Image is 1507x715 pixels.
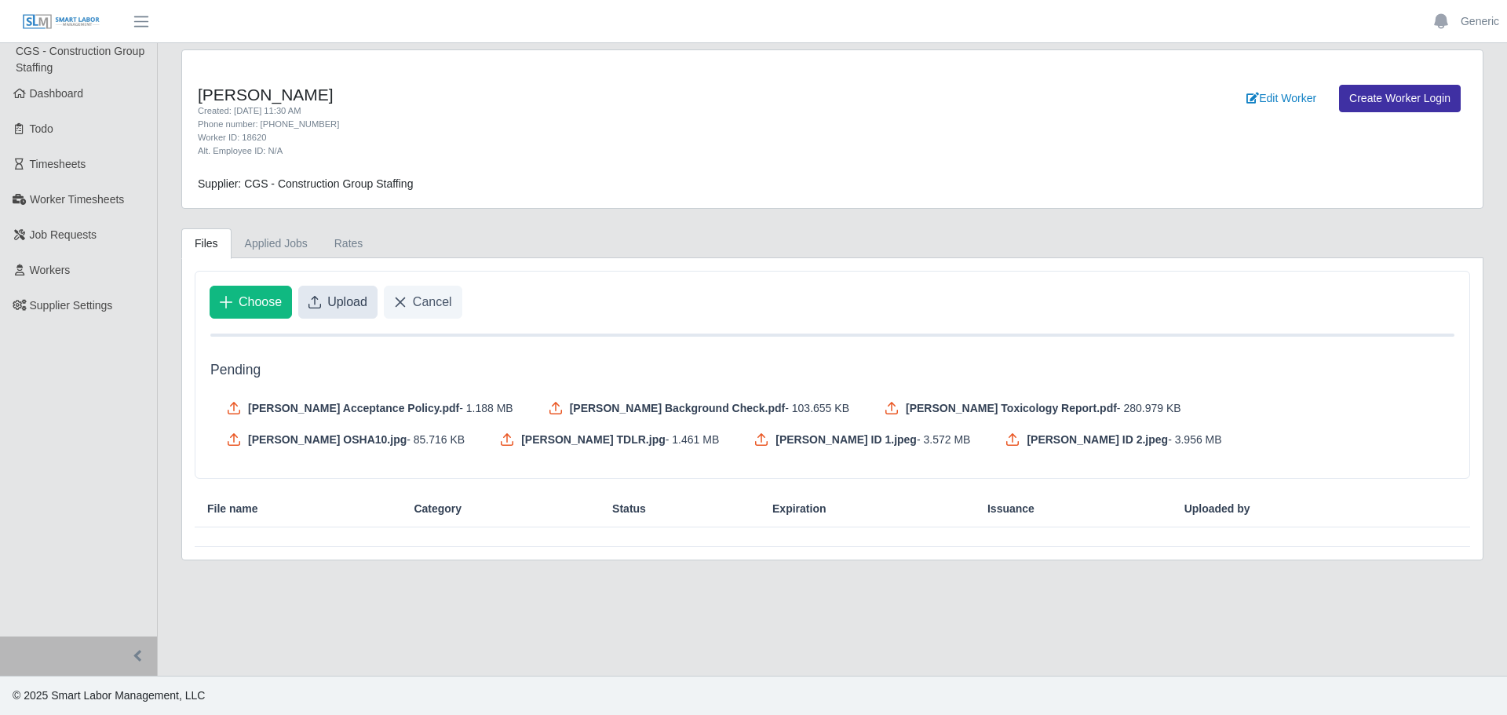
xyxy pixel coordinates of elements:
a: Generic [1461,13,1499,30]
div: Created: [DATE] 11:30 AM [198,104,929,118]
span: Cancel [413,293,452,312]
h4: [PERSON_NAME] [198,85,929,104]
span: Upload [327,293,367,312]
button: Cancel [384,286,462,319]
span: Expiration [772,501,826,517]
span: Status [612,501,646,517]
span: - 280.979 KB [1117,400,1181,416]
span: - 3.572 MB [917,432,970,447]
a: Create Worker Login [1339,85,1461,112]
a: Rates [321,228,377,259]
h5: Pending [210,362,1454,378]
span: Job Requests [30,228,97,241]
span: Category [414,501,462,517]
div: Alt. Employee ID: N/A [198,144,929,158]
span: [PERSON_NAME] Background Check.pdf [570,400,786,416]
div: Worker ID: 18620 [198,131,929,144]
span: Workers [30,264,71,276]
a: Files [181,228,232,259]
span: [PERSON_NAME] ID 2.jpeg [1027,432,1168,447]
span: Issuance [987,501,1034,517]
span: [PERSON_NAME] Acceptance Policy.pdf [248,400,459,416]
span: Uploaded by [1184,501,1250,517]
div: Phone number: [PHONE_NUMBER] [198,118,929,131]
span: - 3.956 MB [1168,432,1221,447]
span: [PERSON_NAME] TDLR.jpg [521,432,666,447]
span: - 103.655 KB [785,400,849,416]
span: File name [207,501,258,517]
button: Upload [298,286,378,319]
span: Supplier: CGS - Construction Group Staffing [198,177,413,190]
span: Worker Timesheets [30,193,124,206]
span: - 1.461 MB [666,432,719,447]
span: - 85.716 KB [407,432,465,447]
a: Applied Jobs [232,228,321,259]
button: Choose [210,286,292,319]
img: SLM Logo [22,13,100,31]
span: © 2025 Smart Labor Management, LLC [13,689,205,702]
span: CGS - Construction Group Staffing [16,45,144,74]
span: [PERSON_NAME] ID 1.jpeg [775,432,917,447]
span: Dashboard [30,87,84,100]
span: [PERSON_NAME] Toxicology Report.pdf [906,400,1117,416]
span: - 1.188 MB [459,400,513,416]
span: Todo [30,122,53,135]
span: Timesheets [30,158,86,170]
span: Supplier Settings [30,299,113,312]
span: [PERSON_NAME] OSHA10.jpg [248,432,407,447]
a: Edit Worker [1236,85,1326,112]
span: Choose [239,293,282,312]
